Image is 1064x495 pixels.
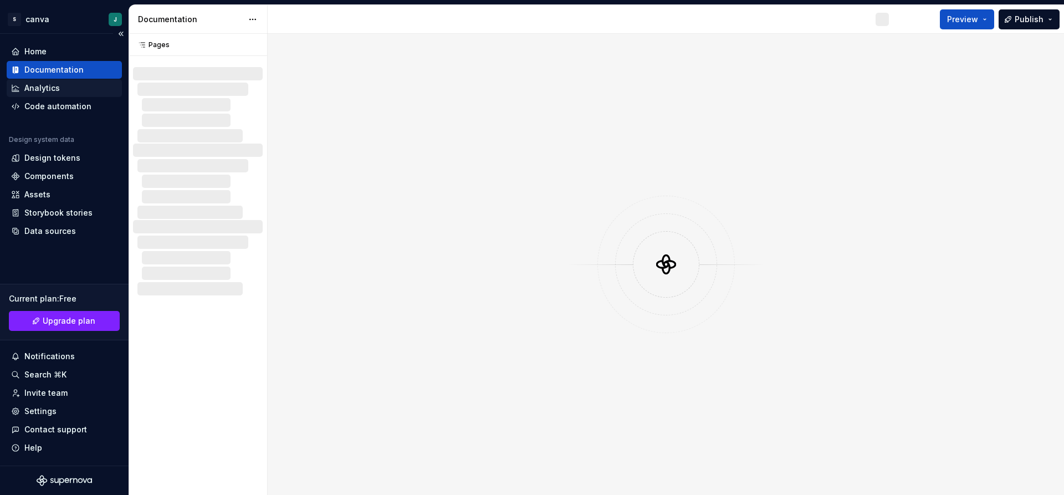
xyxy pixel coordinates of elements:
a: Settings [7,402,122,420]
button: Search ⌘K [7,366,122,384]
div: Components [24,171,74,182]
div: Design tokens [24,152,80,164]
div: Analytics [24,83,60,94]
a: Upgrade plan [9,311,120,331]
div: Documentation [24,64,84,75]
span: Upgrade plan [43,315,95,326]
div: Assets [24,189,50,200]
a: Storybook stories [7,204,122,222]
button: Publish [999,9,1060,29]
a: Invite team [7,384,122,402]
button: Help [7,439,122,457]
div: Help [24,442,42,453]
div: Invite team [24,387,68,399]
div: Data sources [24,226,76,237]
a: Data sources [7,222,122,240]
button: Contact support [7,421,122,438]
div: Pages [133,40,170,49]
button: ScanvaJ [2,7,126,31]
div: Current plan : Free [9,293,120,304]
div: Home [24,46,47,57]
a: Design tokens [7,149,122,167]
span: Publish [1015,14,1043,25]
button: Preview [940,9,994,29]
a: Assets [7,186,122,203]
button: Notifications [7,348,122,365]
div: Design system data [9,135,74,144]
div: Search ⌘K [24,369,66,380]
div: Code automation [24,101,91,112]
a: Documentation [7,61,122,79]
a: Components [7,167,122,185]
div: Notifications [24,351,75,362]
div: Contact support [24,424,87,435]
div: S [8,13,21,26]
div: J [114,15,117,24]
div: Storybook stories [24,207,93,218]
button: Collapse sidebar [113,26,129,42]
div: Settings [24,406,57,417]
a: Analytics [7,79,122,97]
div: canva [25,14,49,25]
div: Documentation [138,14,243,25]
a: Home [7,43,122,60]
svg: Supernova Logo [37,475,92,486]
span: Preview [947,14,978,25]
a: Code automation [7,98,122,115]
